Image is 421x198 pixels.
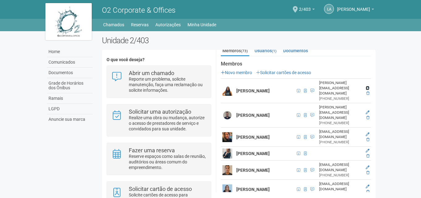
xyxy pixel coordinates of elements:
strong: [PERSON_NAME] [236,135,270,140]
a: Editar membro [366,165,369,170]
a: Solicitar cartões de acesso [256,70,311,75]
div: [PERSON_NAME][EMAIL_ADDRESS][DOMAIN_NAME] [319,80,362,96]
img: user.png [222,86,232,96]
a: Documentos [282,46,309,55]
span: Luísa Antunes de Mesquita [337,1,370,12]
a: Excluir membro [366,154,369,158]
strong: [PERSON_NAME] [236,88,270,93]
a: Chamados [103,20,124,29]
h4: O que você deseja? [107,57,211,62]
a: Editar membro [366,132,369,137]
span: O2 Corporate & Offices [102,6,175,15]
a: Excluir membro [366,190,369,194]
a: Excluir membro [366,91,369,95]
a: Excluir membro [366,116,369,120]
img: user.png [222,149,232,158]
img: user.png [222,132,232,142]
small: (73) [241,49,248,53]
a: Home [47,47,93,57]
p: Realize uma obra ou mudança, autorize o acesso de prestadores de serviço e convidados para sua un... [129,115,206,132]
strong: [PERSON_NAME] [236,151,270,156]
small: (1) [272,49,276,53]
strong: [PERSON_NAME] [236,168,270,173]
a: LA [324,4,334,14]
h2: Unidade 2/403 [102,36,376,45]
div: [EMAIL_ADDRESS][DOMAIN_NAME] [319,181,362,192]
div: [PHONE_NUMBER] [319,120,362,126]
a: Comunicados [47,57,93,68]
div: [PHONE_NUMBER] [319,140,362,145]
a: Editar membro [366,184,369,189]
a: Abrir um chamado Reporte um problema, solicite manutenção, faça uma reclamação ou solicite inform... [112,70,206,93]
a: Ramais [47,93,93,104]
a: Autorizações [155,20,181,29]
a: Excluir membro [366,171,369,175]
img: user.png [222,110,232,120]
a: Membros(73) [221,46,249,56]
img: user.png [222,165,232,175]
strong: Abrir um chamado [129,70,174,76]
a: Editar membro [366,149,369,153]
strong: [PERSON_NAME] [236,187,270,192]
a: Minha Unidade [187,20,216,29]
div: [PHONE_NUMBER] [319,192,362,197]
a: Reservas [131,20,149,29]
div: [EMAIL_ADDRESS][DOMAIN_NAME] [319,129,362,140]
div: [PHONE_NUMBER] [319,96,362,101]
a: Novo membro [221,70,252,75]
div: [EMAIL_ADDRESS][DOMAIN_NAME] [319,162,362,173]
div: [PHONE_NUMBER] [319,173,362,178]
p: Reserve espaços como salas de reunião, auditórios ou áreas comum do empreendimento. [129,154,206,170]
a: Documentos [47,68,93,78]
span: 2/403 [299,1,311,12]
img: logo.jpg [45,3,92,40]
a: Usuários(1) [253,46,278,55]
strong: Membros [221,61,371,67]
div: [PERSON_NAME][EMAIL_ADDRESS][DOMAIN_NAME] [319,105,362,120]
strong: Fazer uma reserva [129,147,175,154]
a: Editar membro [366,110,369,115]
strong: Solicitar uma autorização [129,108,191,115]
a: Fazer uma reserva Reserve espaços como salas de reunião, auditórios ou áreas comum do empreendime... [112,148,206,170]
a: Solicitar uma autorização Realize uma obra ou mudança, autorize o acesso de prestadores de serviç... [112,109,206,132]
a: Anuncie sua marca [47,114,93,124]
a: Excluir membro [366,137,369,142]
img: user.png [222,184,232,194]
strong: [PERSON_NAME] [236,113,270,118]
a: LGPD [47,104,93,114]
a: [PERSON_NAME] [337,8,374,13]
p: Reporte um problema, solicite manutenção, faça uma reclamação ou solicite informações. [129,76,206,93]
a: Editar membro [366,86,369,90]
strong: Solicitar cartão de acesso [129,186,192,192]
a: Grade de Horários dos Ônibus [47,78,93,93]
a: 2/403 [299,8,315,13]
